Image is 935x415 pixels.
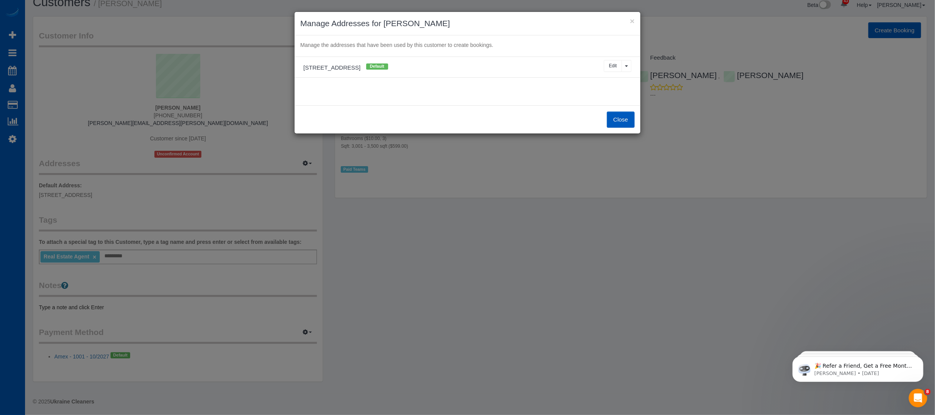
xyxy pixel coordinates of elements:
[298,63,553,71] h4: [STREET_ADDRESS]
[366,63,388,70] span: Default
[909,389,927,407] iframe: Intercom live chat
[300,41,635,49] p: Manage the addresses that have been used by this customer to create bookings.
[295,12,640,133] sui-modal: Manage Addresses for Andy Lee
[300,18,635,29] h3: Manage Addresses for [PERSON_NAME]
[630,17,635,25] button: ×
[781,340,935,394] iframe: Intercom notifications message
[604,60,622,72] button: Edit
[607,112,635,128] button: Close
[925,389,931,395] span: 8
